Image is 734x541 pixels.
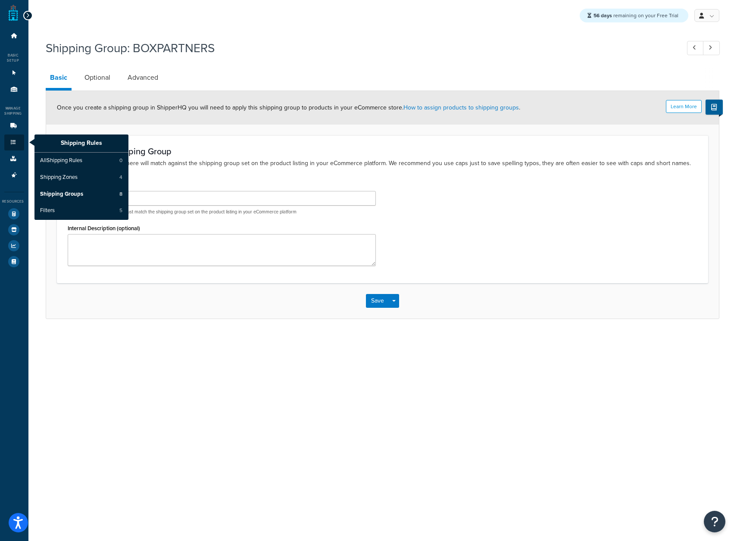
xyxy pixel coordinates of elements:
[593,12,678,19] span: remaining on your Free Trial
[34,169,128,186] a: Shipping Zones4
[4,206,24,222] li: Test Your Rates
[34,153,128,169] a: AllShipping Rules0
[4,81,24,97] li: Origins
[666,100,702,113] button: Learn More
[34,203,128,219] li: Filters
[119,174,122,181] span: 4
[34,203,128,219] a: Filters5
[4,254,24,269] li: Help Docs
[706,100,723,115] button: Show Help Docs
[119,207,122,214] span: 5
[34,134,128,153] p: Shipping Rules
[40,207,55,215] span: Filters
[40,157,82,165] span: All Shipping Rules
[4,28,24,44] li: Dashboard
[68,209,376,215] p: The name you create here must match the shipping group set on the product listing in your eCommer...
[4,167,24,183] li: Advanced Features
[34,186,128,203] li: Shipping Groups
[704,511,725,532] button: Open Resource Center
[40,191,83,198] span: Shipping Groups
[4,65,24,81] li: Websites
[80,67,115,88] a: Optional
[703,41,720,55] a: Next Record
[4,134,24,150] li: Shipping Rules
[4,118,24,134] li: Carriers
[46,40,671,56] h1: Shipping Group: BOXPARTNERS
[4,222,24,238] li: Marketplace
[687,41,704,55] a: Previous Record
[4,238,24,253] li: Analytics
[34,169,128,186] li: Shipping Zones
[4,151,24,167] li: Boxes
[366,294,389,308] button: Save
[34,186,128,203] a: Shipping Groups8
[68,147,697,156] h3: Name Your Shipping Group
[593,12,612,19] strong: 56 days
[46,67,72,91] a: Basic
[68,159,697,168] p: The name you create here will match against the shipping group set on the product listing in your...
[119,157,122,164] span: 0
[68,225,140,231] label: Internal Description (optional)
[403,103,519,112] a: How to assign products to shipping groups
[123,67,162,88] a: Advanced
[119,191,122,198] span: 8
[57,103,520,112] span: Once you create a shipping group in ShipperHQ you will need to apply this shipping group to produ...
[40,174,78,181] span: Shipping Zones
